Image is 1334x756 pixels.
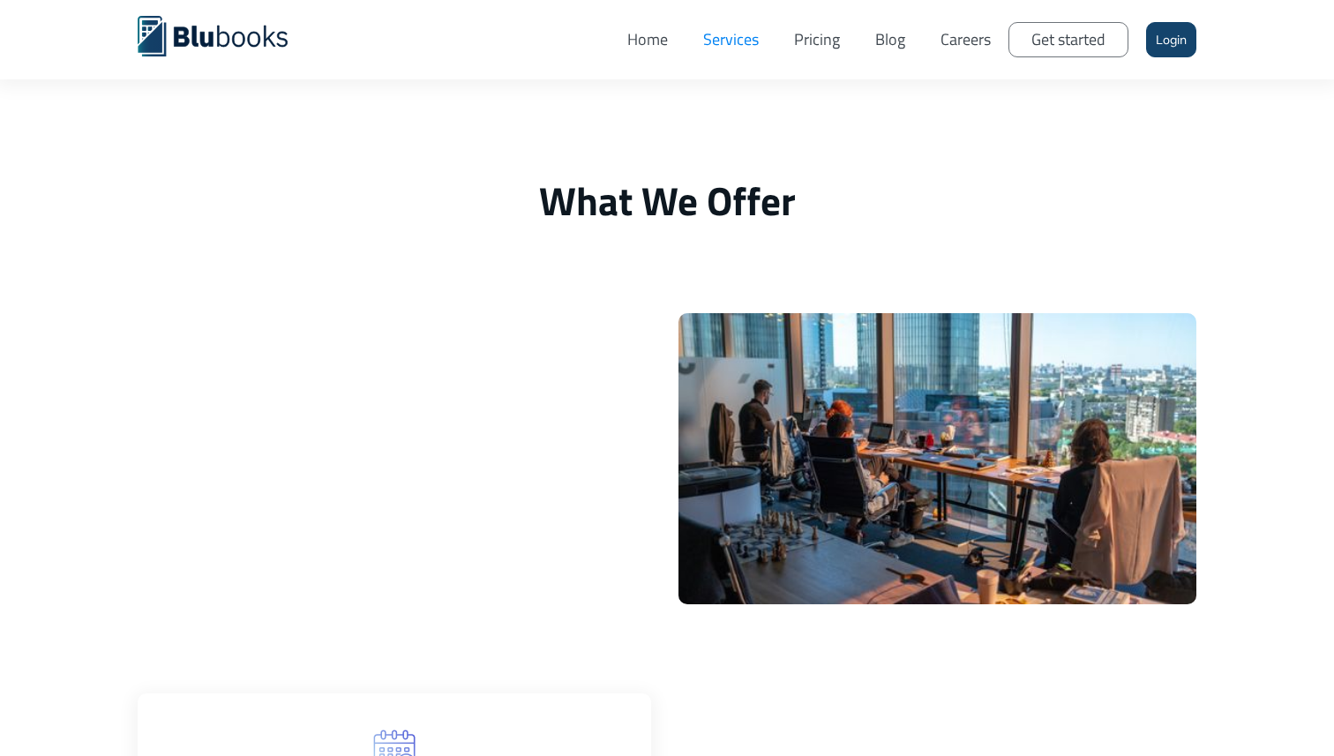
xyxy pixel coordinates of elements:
a: Services [686,13,776,66]
a: Login [1146,22,1196,57]
a: Get started [1008,22,1128,57]
a: Pricing [776,13,858,66]
a: Blog [858,13,923,66]
h1: What We Offer [138,176,1196,225]
a: home [138,13,314,56]
a: Careers [923,13,1008,66]
a: Home [610,13,686,66]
